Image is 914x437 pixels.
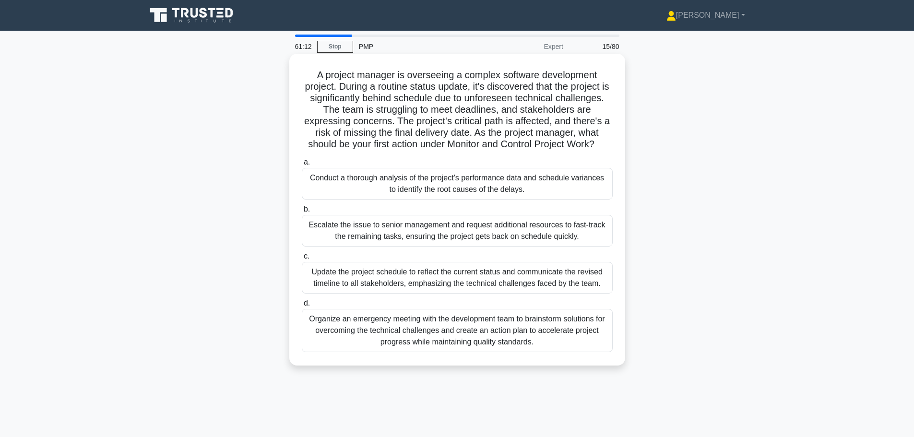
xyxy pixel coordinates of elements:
div: Escalate the issue to senior management and request additional resources to fast-track the remain... [302,215,613,247]
div: 61:12 [289,37,317,56]
h5: A project manager is overseeing a complex software development project. During a routine status u... [301,69,614,151]
div: Conduct a thorough analysis of the project's performance data and schedule variances to identify ... [302,168,613,200]
span: a. [304,158,310,166]
a: [PERSON_NAME] [643,6,768,25]
div: 15/80 [569,37,625,56]
div: Organize an emergency meeting with the development team to brainstorm solutions for overcoming th... [302,309,613,352]
div: Update the project schedule to reflect the current status and communicate the revised timeline to... [302,262,613,294]
div: PMP [353,37,485,56]
span: b. [304,205,310,213]
a: Stop [317,41,353,53]
span: d. [304,299,310,307]
div: Expert [485,37,569,56]
span: c. [304,252,309,260]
